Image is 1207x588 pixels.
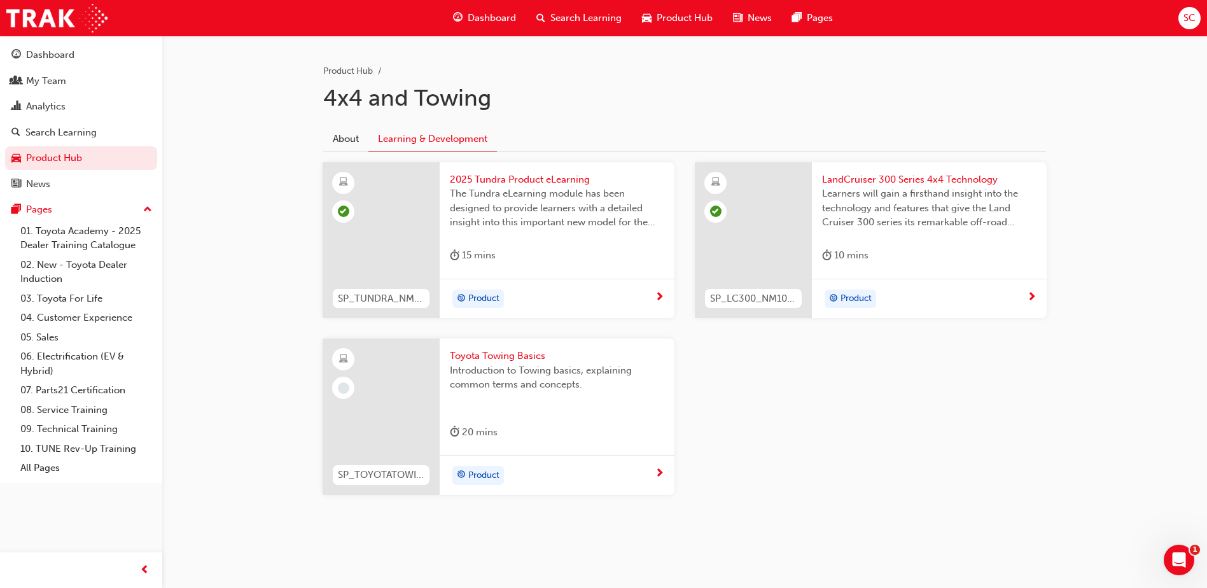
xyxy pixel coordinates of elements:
img: Trak [6,4,108,32]
div: 10 mins [822,248,869,263]
span: duration-icon [450,424,459,440]
span: 1 [1190,545,1200,555]
a: 01. Toyota Academy - 2025 Dealer Training Catalogue [15,221,157,255]
span: duration-icon [450,248,459,263]
span: pages-icon [11,204,21,216]
a: SP_TUNDRA_NM0924_EL2025 Tundra Product eLearningThe Tundra eLearning module has been designed to ... [323,162,674,319]
a: SP_LC300_NM1021_VD3LandCruiser 300 Series 4x4 TechnologyLearners will gain a firsthand insight in... [695,162,1047,319]
span: learningResourceType_ELEARNING-icon [339,351,348,368]
span: search-icon [11,127,20,139]
span: pages-icon [792,10,802,26]
a: My Team [5,69,157,93]
span: SP_LC300_NM1021_VD3 [710,291,797,306]
a: 06. Electrification (EV & Hybrid) [15,347,157,381]
a: pages-iconPages [782,5,843,31]
a: 03. Toyota For Life [15,289,157,309]
span: guage-icon [453,10,463,26]
div: Analytics [26,99,66,114]
span: next-icon [655,292,664,304]
span: SC [1183,11,1196,25]
span: Pages [807,11,833,25]
span: The Tundra eLearning module has been designed to provide learners with a detailed insight into th... [450,186,664,230]
span: learningRecordVerb_COMPLETE-icon [710,206,722,217]
iframe: Intercom live chat [1164,545,1194,575]
span: SP_TUNDRA_NM0924_EL [338,291,424,306]
a: 10. TUNE Rev-Up Training [15,439,157,459]
span: search-icon [536,10,545,26]
span: car-icon [642,10,652,26]
a: news-iconNews [723,5,782,31]
a: Product Hub [5,146,157,170]
div: Search Learning [25,125,97,140]
span: up-icon [143,202,152,218]
a: 09. Technical Training [15,419,157,439]
a: search-iconSearch Learning [526,5,632,31]
span: Product [468,291,499,306]
span: car-icon [11,153,21,164]
span: guage-icon [11,50,21,61]
div: 20 mins [450,424,498,440]
span: news-icon [733,10,743,26]
span: learningResourceType_ELEARNING-icon [711,174,720,191]
a: Analytics [5,95,157,118]
span: duration-icon [822,248,832,263]
a: car-iconProduct Hub [632,5,723,31]
span: target-icon [457,291,466,307]
a: guage-iconDashboard [443,5,526,31]
a: Dashboard [5,43,157,67]
a: 02. New - Toyota Dealer Induction [15,255,157,289]
span: Toyota Towing Basics [450,349,664,363]
span: learningRecordVerb_PASS-icon [338,206,349,217]
span: news-icon [11,179,21,190]
a: SP_TOYOTATOWING_0424Toyota Towing BasicsIntroduction to Towing basics, explaining common terms an... [323,339,674,495]
span: next-icon [1027,292,1036,304]
span: learningResourceType_ELEARNING-icon [339,174,348,191]
div: News [26,177,50,192]
span: Search Learning [550,11,622,25]
span: Product Hub [657,11,713,25]
button: Pages [5,198,157,221]
button: DashboardMy TeamAnalyticsSearch LearningProduct HubNews [5,41,157,198]
span: target-icon [829,291,838,307]
a: About [323,127,368,151]
span: Product [841,291,872,306]
span: target-icon [457,467,466,484]
span: News [748,11,772,25]
span: Learners will gain a firsthand insight into the technology and features that give the Land Cruise... [822,186,1036,230]
div: 15 mins [450,248,496,263]
a: Product Hub [323,66,373,76]
a: All Pages [15,458,157,478]
a: Search Learning [5,121,157,144]
span: chart-icon [11,101,21,113]
a: 05. Sales [15,328,157,347]
span: people-icon [11,76,21,87]
span: prev-icon [140,563,150,578]
div: Dashboard [26,48,74,62]
span: LandCruiser 300 Series 4x4 Technology [822,172,1036,187]
a: Learning & Development [368,127,497,151]
a: 08. Service Training [15,400,157,420]
span: SP_TOYOTATOWING_0424 [338,468,424,482]
a: 04. Customer Experience [15,308,157,328]
a: News [5,172,157,196]
h1: 4x4 and Towing [323,84,1046,112]
div: Pages [26,202,52,217]
span: Product [468,468,499,483]
a: 07. Parts21 Certification [15,381,157,400]
span: Introduction to Towing basics, explaining common terms and concepts. [450,363,664,392]
div: My Team [26,74,66,88]
button: SC [1178,7,1201,29]
span: Dashboard [468,11,516,25]
span: 2025 Tundra Product eLearning [450,172,664,187]
span: next-icon [655,468,664,480]
span: learningRecordVerb_NONE-icon [338,382,349,394]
